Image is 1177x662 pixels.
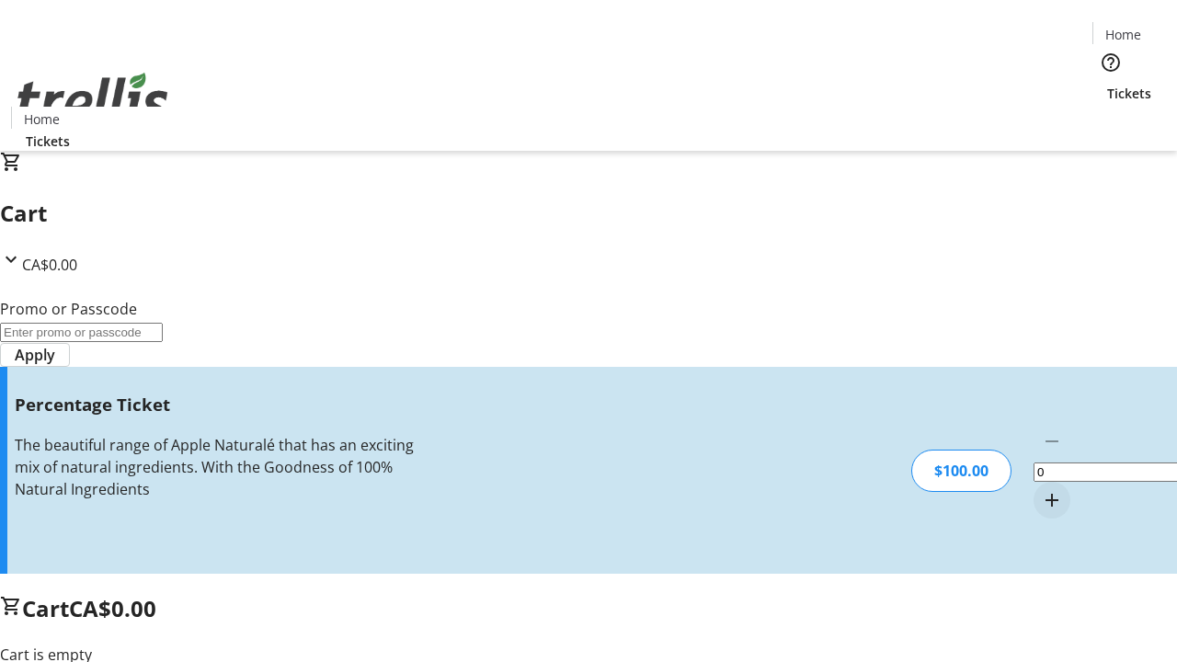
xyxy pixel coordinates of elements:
a: Home [12,109,71,129]
div: The beautiful range of Apple Naturalé that has an exciting mix of natural ingredients. With the G... [15,434,417,500]
h3: Percentage Ticket [15,392,417,417]
a: Home [1093,25,1152,44]
img: Orient E2E Organization g0L3osMbLW's Logo [11,52,175,144]
span: Apply [15,344,55,366]
button: Cart [1092,103,1129,140]
span: CA$0.00 [22,255,77,275]
a: Tickets [1092,84,1166,103]
span: Tickets [1107,84,1151,103]
span: Home [24,109,60,129]
a: Tickets [11,131,85,151]
span: Tickets [26,131,70,151]
span: CA$0.00 [69,593,156,623]
button: Increment by one [1034,482,1070,519]
div: $100.00 [911,450,1011,492]
span: Home [1105,25,1141,44]
button: Help [1092,44,1129,81]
